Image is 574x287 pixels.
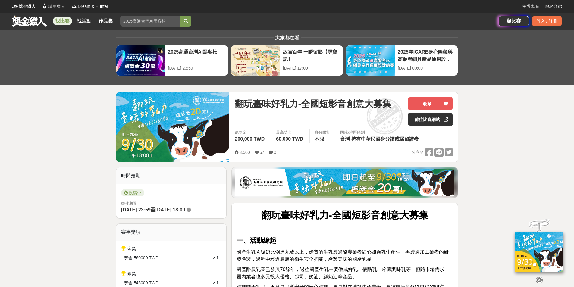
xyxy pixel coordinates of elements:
span: 徵件期間 [121,201,137,206]
span: 200,000 TWD [235,136,265,142]
span: 67 [260,150,265,155]
input: 2025高通台灣AI黑客松 [120,16,180,27]
img: Cover Image [116,92,229,162]
span: [DATE] 23:59 [121,207,151,212]
span: 金獎 [127,246,136,251]
div: [DATE] 00:00 [398,65,455,71]
span: TWD [149,255,158,261]
span: 60000 [136,255,148,261]
a: 前往比賽網站 [408,113,453,126]
span: 0 [274,150,276,155]
span: 國產生乳Ａ級奶比例達九成以上，優質的生乳透過酪農業者細心照顧乳牛產生，再透過加工業者的研發產製，過程中經過層層的衛生安全把關，產製美味的國產乳品。 [237,249,449,262]
span: 持有中華民國身分證或居留證者 [351,136,419,142]
span: 1 [216,280,219,285]
span: 3,500 [239,150,250,155]
span: 不限 [315,136,324,142]
span: 銀獎 [127,271,136,276]
span: 投稿中 [121,189,144,196]
a: 找活動 [74,17,94,25]
div: 登入 / 註冊 [532,16,562,26]
a: 2025高通台灣AI黑客松[DATE] 23:59 [116,45,228,76]
span: 台灣 [340,136,350,142]
div: 故宮百年 一瞬留影【尋寶記】 [283,48,340,62]
img: Logo [42,3,48,9]
span: 60,000 TWD [276,136,303,142]
span: 1 [216,255,219,260]
img: Logo [71,3,77,9]
a: Logo試用獵人 [42,3,65,10]
span: Dream & Hunter [78,3,108,10]
strong: 翻玩臺味好乳力-全國短影音創意大募集 [261,210,428,220]
span: 大家都在看 [274,35,301,40]
span: 翻玩臺味好乳力-全國短影音創意大募集 [235,97,391,111]
span: 獎金 [124,255,133,261]
a: 故宮百年 一瞬留影【尋寶記】[DATE] 17:00 [231,45,343,76]
span: 總獎金 [235,129,266,136]
img: b0ef2173-5a9d-47ad-b0e3-de335e335c0a.jpg [235,169,454,196]
button: 收藏 [408,97,453,110]
span: 45000 [136,280,148,286]
div: 2025年ICARE身心障礙與高齡者輔具產品通用設計競賽 [398,48,455,62]
div: 賽事獎項 [116,224,227,241]
span: 分享至 [412,148,424,157]
a: 作品集 [96,17,115,25]
a: 2025年ICARE身心障礙與高齡者輔具產品通用設計競賽[DATE] 00:00 [346,45,458,76]
span: TWD [149,280,158,286]
div: 身分限制 [315,129,330,136]
img: ff197300-f8ee-455f-a0ae-06a3645bc375.jpg [515,232,563,272]
span: 獎金獵人 [19,3,36,10]
span: 試用獵人 [48,3,65,10]
span: 獎金 [124,280,133,286]
div: 國籍/地區限制 [340,129,420,136]
img: Logo [12,3,18,9]
span: 至 [151,207,155,212]
a: LogoDream & Hunter [71,3,108,10]
a: 主辦專區 [522,3,539,10]
span: [DATE] 18:00 [155,207,185,212]
div: [DATE] 23:59 [168,65,225,71]
div: 2025高通台灣AI黑客松 [168,48,225,62]
a: 辦比賽 [499,16,529,26]
span: 國產酪農乳業已發展70餘年，過往國產生乳主要做成鮮乳、優酪乳、冷藏調味乳等，但隨市場需求，國內業者也多元投入優格、起司、奶油、鮮奶油等產品。 [237,267,449,279]
div: [DATE] 17:00 [283,65,340,71]
a: 服務介紹 [545,3,562,10]
strong: 一、活動緣起 [237,237,276,244]
a: 找比賽 [53,17,72,25]
a: Logo獎金獵人 [12,3,36,10]
div: 時間走期 [116,167,227,184]
span: 最高獎金 [276,129,305,136]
